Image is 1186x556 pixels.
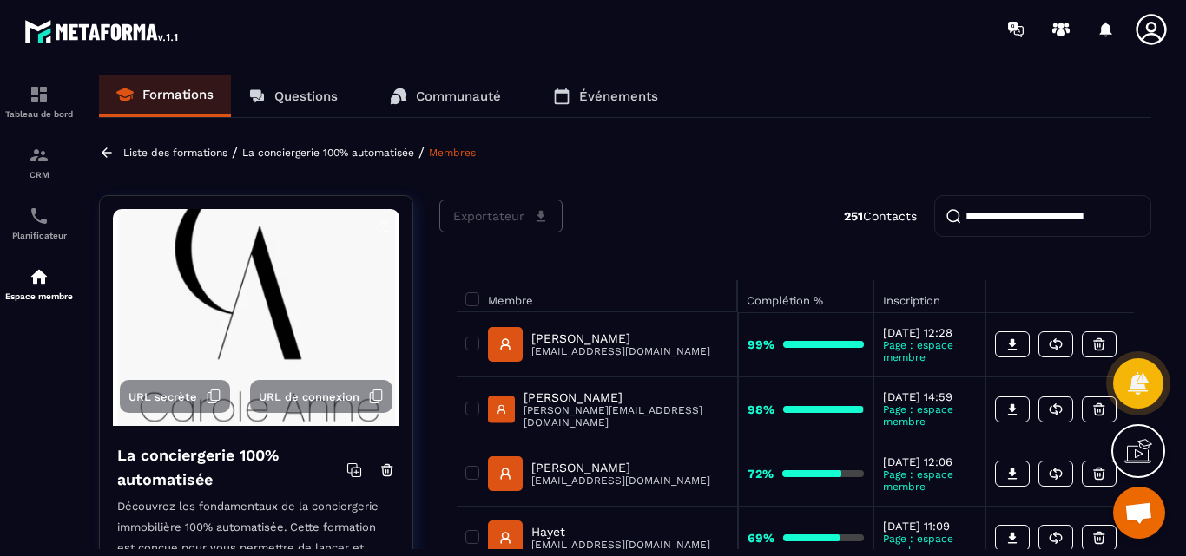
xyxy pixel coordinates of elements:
[531,539,710,551] p: [EMAIL_ADDRESS][DOMAIN_NAME]
[883,326,976,339] p: [DATE] 12:28
[4,132,74,193] a: formationformationCRM
[416,88,501,104] p: Communauté
[4,291,74,301] p: Espace membre
[4,231,74,240] p: Planificateur
[883,468,976,493] p: Page : espace membre
[4,193,74,253] a: schedulerschedulerPlanificateur
[4,170,74,180] p: CRM
[29,266,49,287] img: automations
[883,520,976,533] p: [DATE] 11:09
[4,109,74,119] p: Tableau de bord
[524,390,728,404] p: [PERSON_NAME]
[29,84,49,105] img: formation
[536,75,675,117] a: Événements
[531,525,710,539] p: Hayet
[117,443,346,492] h4: La conciergerie 100% automatisée
[4,253,74,314] a: automationsautomationsEspace membre
[873,280,985,312] th: Inscription
[429,147,476,159] a: Membres
[259,390,359,403] span: URL de connexion
[883,339,976,363] p: Page : espace membre
[24,16,181,47] img: logo
[120,380,230,413] button: URL secrète
[123,147,227,159] a: Liste des formations
[524,404,728,428] p: [PERSON_NAME][EMAIL_ADDRESS][DOMAIN_NAME]
[488,520,710,555] a: Hayet[EMAIL_ADDRESS][DOMAIN_NAME]
[748,337,774,351] strong: 99%
[128,390,197,403] span: URL secrète
[232,144,238,160] span: /
[531,331,710,345] p: [PERSON_NAME]
[274,88,338,104] p: Questions
[242,147,414,159] a: La conciergerie 100% automatisée
[883,455,976,468] p: [DATE] 12:06
[29,145,49,166] img: formation
[231,75,355,117] a: Questions
[531,461,710,474] p: [PERSON_NAME]
[418,144,425,160] span: /
[250,380,392,413] button: URL de connexion
[99,75,231,117] a: Formations
[29,206,49,226] img: scheduler
[748,402,774,416] strong: 98%
[883,403,976,428] p: Page : espace membre
[531,345,710,357] p: [EMAIL_ADDRESS][DOMAIN_NAME]
[372,75,518,117] a: Communauté
[844,209,917,223] p: Contacts
[738,280,873,312] th: Complétion %
[457,280,738,312] th: Membre
[748,531,774,545] strong: 69%
[844,209,863,223] strong: 251
[579,88,658,104] p: Événements
[4,71,74,132] a: formationformationTableau de bord
[488,327,710,362] a: [PERSON_NAME][EMAIL_ADDRESS][DOMAIN_NAME]
[488,390,728,428] a: [PERSON_NAME][PERSON_NAME][EMAIL_ADDRESS][DOMAIN_NAME]
[113,209,399,426] img: background
[1113,487,1165,539] a: Ouvrir le chat
[488,456,710,491] a: [PERSON_NAME][EMAIL_ADDRESS][DOMAIN_NAME]
[748,467,774,481] strong: 72%
[142,87,214,102] p: Formations
[531,474,710,487] p: [EMAIL_ADDRESS][DOMAIN_NAME]
[883,390,976,403] p: [DATE] 14:59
